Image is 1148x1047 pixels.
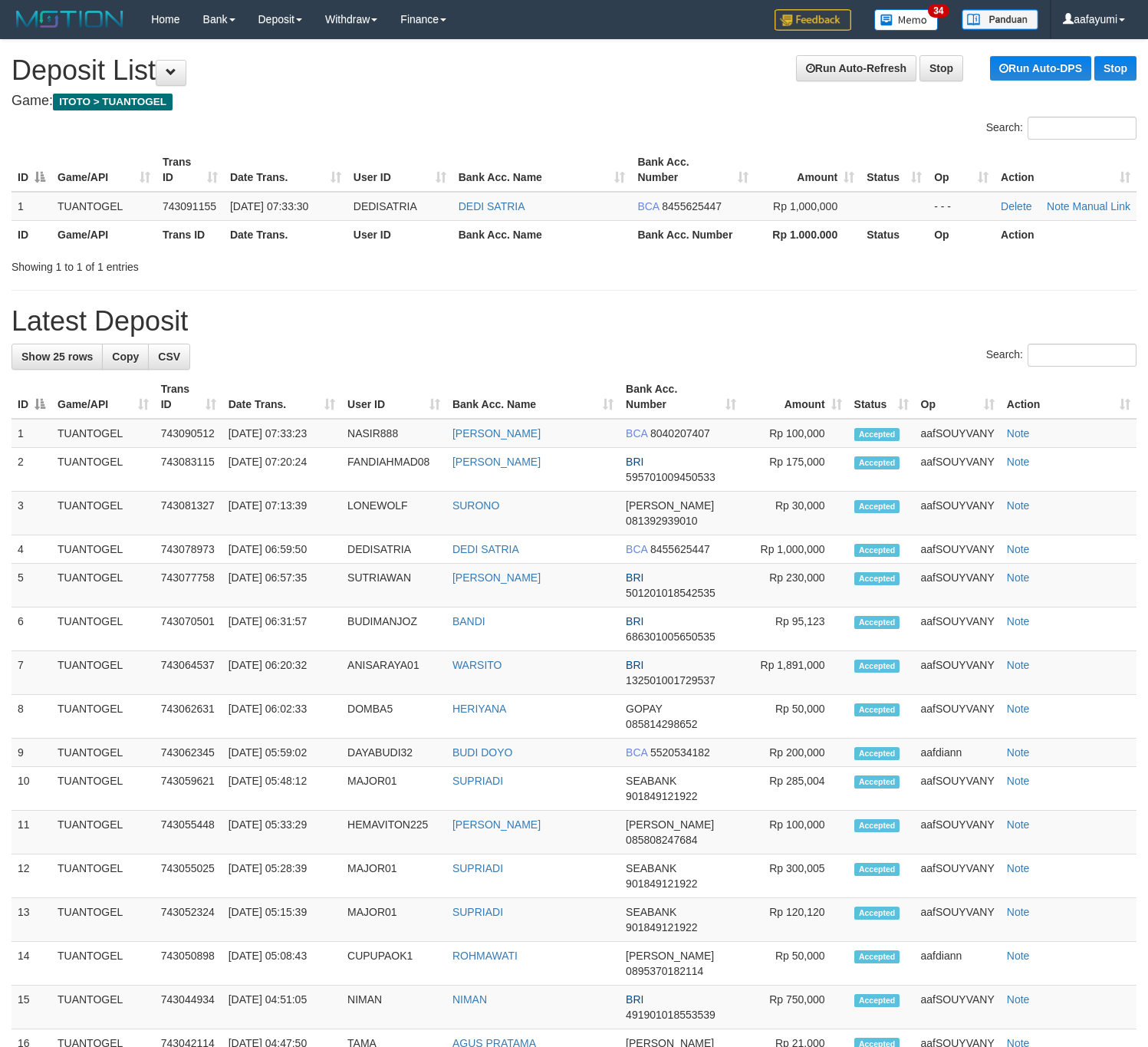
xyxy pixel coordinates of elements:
[626,543,647,555] span: BCA
[51,148,156,192] th: Game/API: activate to sort column ascending
[995,148,1136,192] th: Action: activate to sort column ascending
[12,986,51,1029] td: 15
[915,898,1001,942] td: aafSOUYVANY
[854,994,900,1007] span: Accepted
[222,535,341,564] td: [DATE] 06:59:50
[12,94,1136,109] h4: Game:
[915,739,1001,767] td: aafdiann
[986,344,1136,367] label: Search:
[626,427,647,440] span: BCA
[742,492,848,535] td: Rp 30,000
[452,571,541,584] a: [PERSON_NAME]
[860,220,928,249] th: Status
[12,448,51,492] td: 2
[986,117,1136,140] label: Search:
[854,950,900,963] span: Accepted
[1007,659,1030,671] a: Note
[742,695,848,739] td: Rp 50,000
[915,811,1001,854] td: aafSOUYVANY
[452,148,632,192] th: Bank Acc. Name: activate to sort column ascending
[854,500,900,513] span: Accepted
[742,811,848,854] td: Rp 100,000
[1007,746,1030,759] a: Note
[626,703,662,715] span: GOPAY
[742,854,848,898] td: Rp 300,005
[1007,543,1030,555] a: Note
[12,564,51,607] td: 5
[51,535,155,564] td: TUANTOGEL
[452,615,485,627] a: BANDI
[354,200,417,212] span: DEDISATRIA
[1094,56,1136,81] a: Stop
[112,351,139,363] span: Copy
[626,965,703,977] span: Copy 0895370182114 to clipboard
[452,499,499,512] a: SURONO
[742,607,848,651] td: Rp 95,123
[626,631,715,643] span: Copy 686301005650535 to clipboard
[452,456,541,468] a: [PERSON_NAME]
[626,571,643,584] span: BRI
[12,898,51,942] td: 13
[155,492,222,535] td: 743081327
[155,375,222,419] th: Trans ID: activate to sort column ascending
[626,834,697,846] span: Copy 085808247684 to clipboard
[626,790,697,802] span: Copy 901849121922 to clipboard
[1007,571,1030,584] a: Note
[222,739,341,767] td: [DATE] 05:59:02
[12,419,51,448] td: 1
[742,767,848,811] td: Rp 285,004
[928,192,995,221] td: - - -
[155,898,222,942] td: 743052324
[224,220,347,249] th: Date Trans.
[1007,775,1030,787] a: Note
[773,200,837,212] span: Rp 1,000,000
[742,564,848,607] td: Rp 230,000
[452,220,632,249] th: Bank Acc. Name
[995,220,1136,249] th: Action
[155,811,222,854] td: 743055448
[742,986,848,1029] td: Rp 750,000
[854,907,900,920] span: Accepted
[1047,200,1070,212] a: Note
[148,344,190,370] a: CSV
[874,9,939,31] img: Button%20Memo.svg
[626,515,697,527] span: Copy 081392939010 to clipboard
[915,535,1001,564] td: aafSOUYVANY
[347,148,452,192] th: User ID: activate to sort column ascending
[12,811,51,854] td: 11
[12,148,51,192] th: ID: activate to sort column descending
[51,695,155,739] td: TUANTOGEL
[341,448,446,492] td: FANDIAHMAD08
[854,775,900,789] span: Accepted
[962,9,1038,30] img: panduan.png
[51,419,155,448] td: TUANTOGEL
[222,854,341,898] td: [DATE] 05:28:39
[1007,456,1030,468] a: Note
[224,148,347,192] th: Date Trans.: activate to sort column ascending
[155,767,222,811] td: 743059621
[341,651,446,695] td: ANISARAYA01
[222,898,341,942] td: [DATE] 05:15:39
[12,55,1136,86] h1: Deposit List
[742,419,848,448] td: Rp 100,000
[620,375,742,419] th: Bank Acc. Number: activate to sort column ascending
[155,695,222,739] td: 743062631
[51,854,155,898] td: TUANTOGEL
[51,898,155,942] td: TUANTOGEL
[12,854,51,898] td: 12
[626,950,714,962] span: [PERSON_NAME]
[626,877,697,890] span: Copy 901849121922 to clipboard
[637,200,659,212] span: BCA
[854,616,900,629] span: Accepted
[854,456,900,469] span: Accepted
[452,906,503,918] a: SUPRIADI
[626,587,715,599] span: Copy 501201018542535 to clipboard
[155,651,222,695] td: 743064537
[854,572,900,585] span: Accepted
[1001,375,1136,419] th: Action: activate to sort column ascending
[755,220,860,249] th: Rp 1.000.000
[222,986,341,1029] td: [DATE] 04:51:05
[854,747,900,760] span: Accepted
[12,651,51,695] td: 7
[51,192,156,221] td: TUANTOGEL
